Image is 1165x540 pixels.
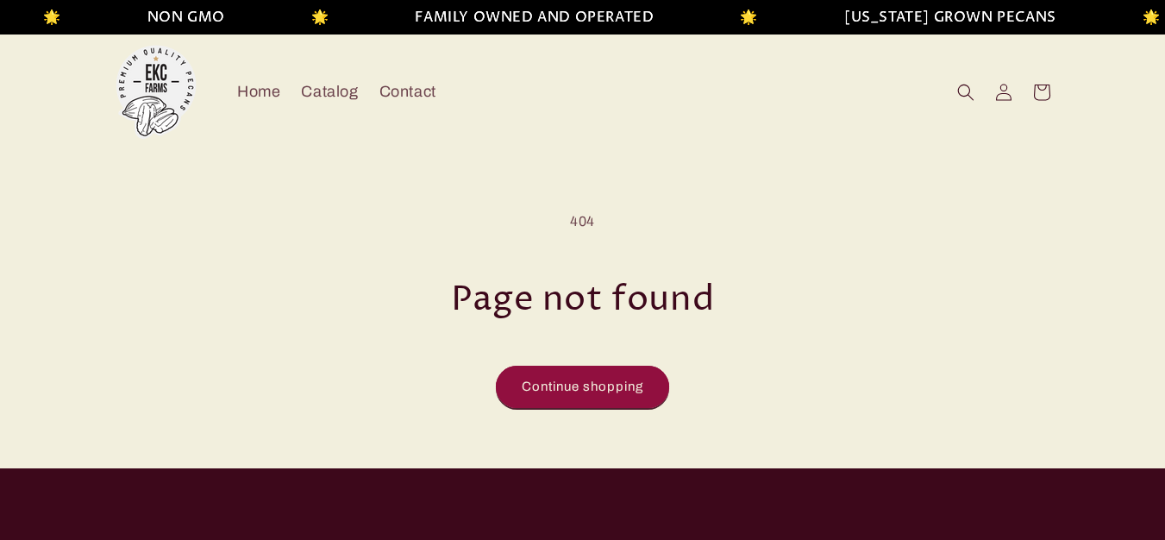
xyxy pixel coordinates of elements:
a: Continue shopping [496,366,669,408]
summary: Search [947,73,985,111]
a: Home [227,72,291,112]
li: 🌟 [311,5,329,30]
a: EKC Pecans [102,38,210,146]
span: Contact [379,82,436,102]
a: Catalog [291,72,368,112]
h1: Page not found [109,278,1057,323]
span: Home [237,82,280,102]
li: 🌟 [740,5,758,30]
img: EKC Pecans [109,45,204,140]
li: [US_STATE] GROWN PECANS [844,5,1056,30]
li: 🌟 [1143,5,1161,30]
li: NON GMO [147,5,225,30]
li: FAMILY OWNED AND OPERATED [415,5,654,30]
p: 404 [109,210,1057,235]
a: Contact [369,72,447,112]
span: Catalog [301,82,358,102]
li: 🌟 [43,5,61,30]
